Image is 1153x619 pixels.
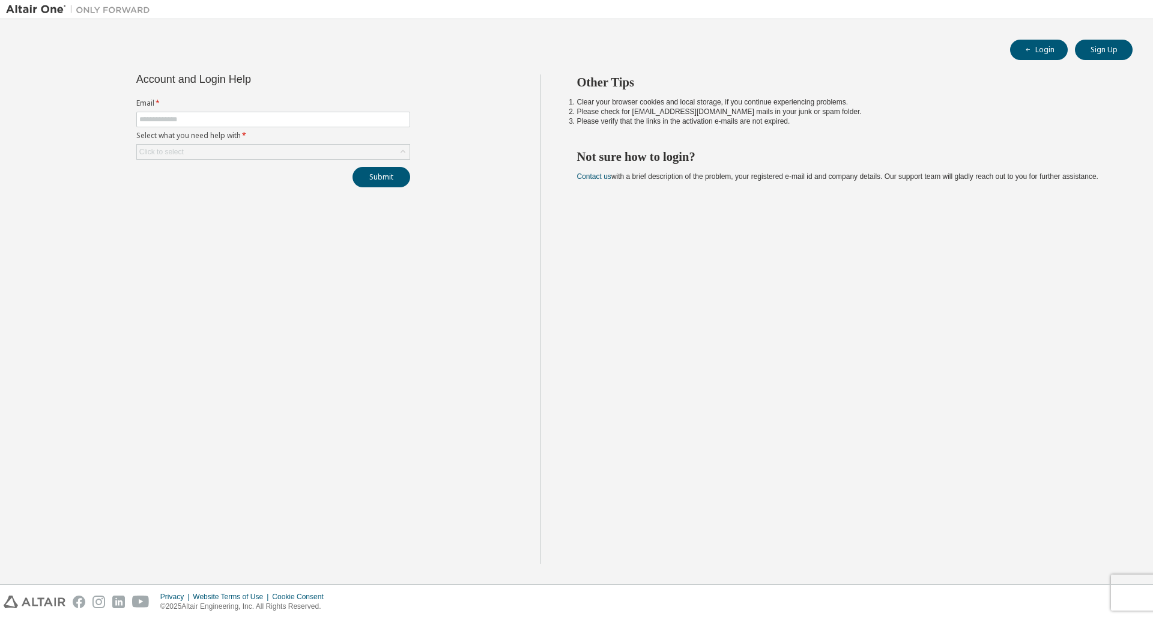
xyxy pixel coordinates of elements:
img: linkedin.svg [112,596,125,608]
li: Please check for [EMAIL_ADDRESS][DOMAIN_NAME] mails in your junk or spam folder. [577,107,1112,116]
li: Clear your browser cookies and local storage, if you continue experiencing problems. [577,97,1112,107]
li: Please verify that the links in the activation e-mails are not expired. [577,116,1112,126]
img: youtube.svg [132,596,150,608]
label: Email [136,98,410,108]
img: altair_logo.svg [4,596,65,608]
span: with a brief description of the problem, your registered e-mail id and company details. Our suppo... [577,172,1098,181]
div: Website Terms of Use [193,592,272,602]
img: Altair One [6,4,156,16]
label: Select what you need help with [136,131,410,140]
h2: Other Tips [577,74,1112,90]
a: Contact us [577,172,611,181]
div: Cookie Consent [272,592,330,602]
div: Click to select [137,145,410,159]
img: instagram.svg [92,596,105,608]
button: Submit [353,167,410,187]
h2: Not sure how to login? [577,149,1112,165]
div: Account and Login Help [136,74,356,84]
button: Sign Up [1075,40,1133,60]
img: facebook.svg [73,596,85,608]
button: Login [1010,40,1068,60]
p: © 2025 Altair Engineering, Inc. All Rights Reserved. [160,602,331,612]
div: Click to select [139,147,184,157]
div: Privacy [160,592,193,602]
